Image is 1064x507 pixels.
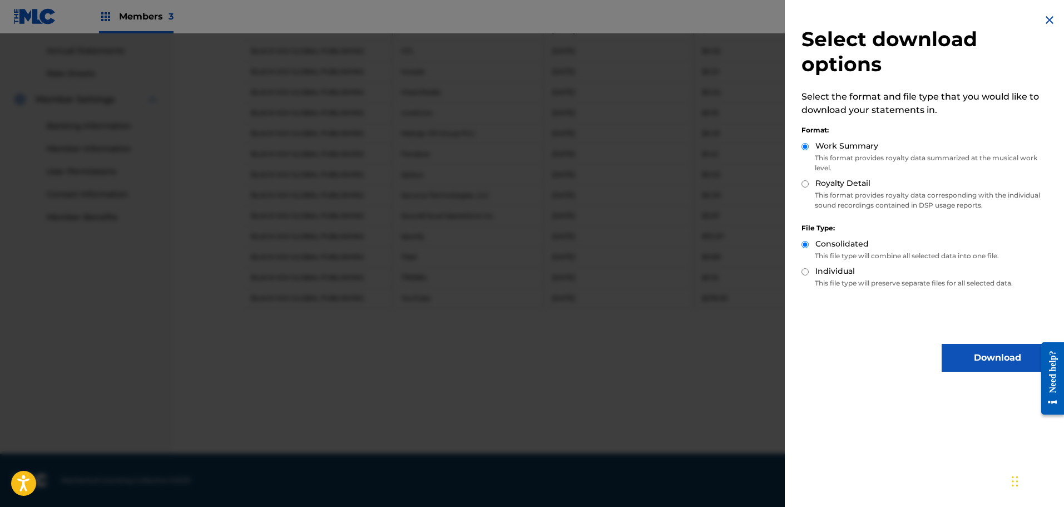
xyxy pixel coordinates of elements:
p: This file type will preserve separate files for all selected data. [801,278,1053,288]
span: 3 [169,11,174,22]
p: This file type will combine all selected data into one file. [801,251,1053,261]
p: Select the format and file type that you would like to download your statements in. [801,90,1053,117]
img: MLC Logo [13,8,56,24]
h2: Select download options [801,27,1053,77]
p: This format provides royalty data corresponding with the individual sound recordings contained in... [801,190,1053,210]
button: Download [942,344,1053,372]
div: Drag [1012,465,1018,498]
img: Top Rightsholders [99,10,112,23]
iframe: Chat Widget [1008,454,1064,507]
label: Royalty Detail [815,178,870,189]
iframe: Resource Center [1033,333,1064,423]
label: Consolidated [815,238,869,250]
div: Format: [801,125,1053,135]
label: Work Summary [815,140,878,152]
p: This format provides royalty data summarized at the musical work level. [801,153,1053,173]
span: Members [119,10,174,23]
div: File Type: [801,223,1053,233]
label: Individual [815,265,855,277]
